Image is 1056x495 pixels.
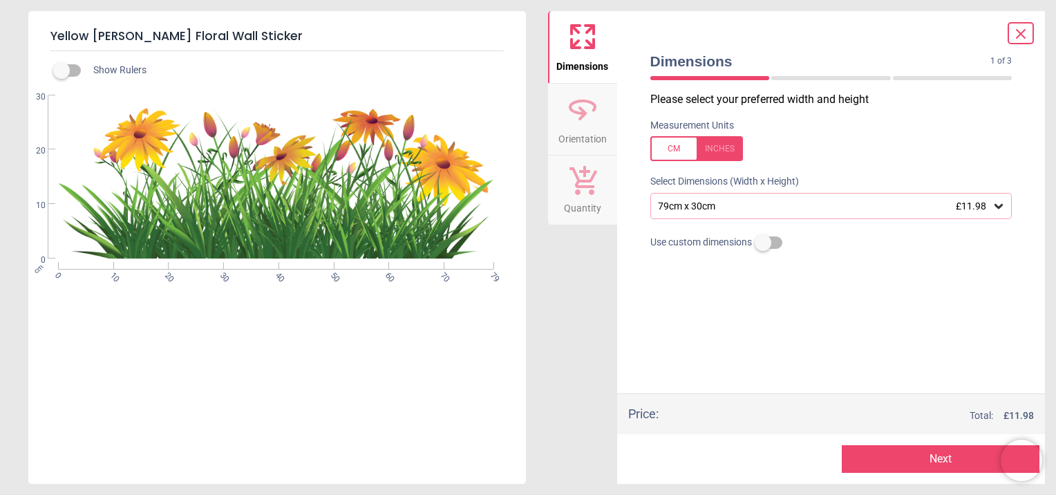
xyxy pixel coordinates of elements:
[328,270,337,279] span: 50
[628,405,659,422] div: Price :
[842,445,1039,473] button: Next
[52,270,61,279] span: 0
[19,91,46,103] span: 30
[990,55,1012,67] span: 1 of 3
[383,270,392,279] span: 60
[956,200,986,212] span: £11.98
[650,236,752,250] span: Use custom dimensions
[548,84,617,156] button: Orientation
[1009,410,1034,421] span: 11.98
[657,200,992,212] div: 79cm x 30cm
[19,254,46,266] span: 0
[217,270,226,279] span: 30
[548,156,617,225] button: Quantity
[650,92,1024,107] p: Please select your preferred width and height
[437,270,446,279] span: 70
[50,22,504,51] h5: Yellow [PERSON_NAME] Floral Wall Sticker
[19,200,46,212] span: 10
[62,62,526,79] div: Show Rulers
[650,51,991,71] span: Dimensions
[639,175,799,189] label: Select Dimensions (Width x Height)
[1003,409,1034,423] span: £
[32,263,45,275] span: cm
[19,145,46,157] span: 20
[556,53,608,74] span: Dimensions
[650,119,734,133] label: Measurement Units
[162,270,171,279] span: 20
[1001,440,1042,481] iframe: Brevo live chat
[107,270,116,279] span: 10
[564,195,601,216] span: Quantity
[558,126,607,147] span: Orientation
[548,11,617,83] button: Dimensions
[487,270,496,279] span: 79
[679,409,1035,423] div: Total:
[272,270,281,279] span: 40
